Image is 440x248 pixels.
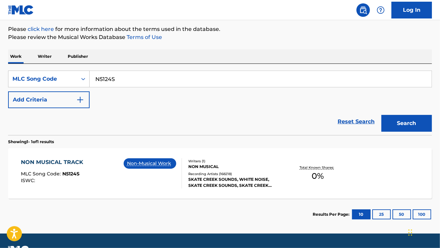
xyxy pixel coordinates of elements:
[8,91,90,108] button: Add Criteria
[8,139,54,145] p: Showing 1 - 1 of 1 results
[377,6,385,14] img: help
[76,96,84,104] img: 9d2ae6d4665cec9f34b9.svg
[334,114,378,129] a: Reset Search
[188,159,283,164] div: Writers ( 1 )
[381,115,432,132] button: Search
[8,148,432,199] a: NON MUSICAL TRACKMLC Song Code:N5124SISWC:Non-Musical WorkWriters (1)NON MUSICALRecording Artists...
[36,49,54,64] p: Writer
[125,34,162,40] a: Terms of Use
[21,158,87,166] div: NON MUSICAL TRACK
[313,211,351,217] p: Results Per Page:
[406,216,440,248] iframe: Chat Widget
[127,160,173,167] p: Non-Musical Work
[8,71,432,135] form: Search Form
[8,5,34,15] img: MLC Logo
[356,3,370,17] a: Public Search
[66,49,90,64] p: Publisher
[413,209,431,219] button: 100
[21,177,37,183] span: ISWC :
[392,209,411,219] button: 50
[188,171,283,176] div: Recording Artists ( 168218 )
[372,209,391,219] button: 25
[359,6,367,14] img: search
[8,25,432,33] p: Please for more information about the terms used in the database.
[8,33,432,41] p: Please review the Musical Works Database
[62,171,80,177] span: N5124S
[374,3,387,17] div: Help
[8,49,24,64] p: Work
[12,75,73,83] div: MLC Song Code
[188,176,283,189] div: SKATE CREEK SOUNDS, WHITE NOISE, SKATE CREEK SOUNDS, SKATE CREEK SOUNDS, WHITE NOISE LONG, WHITE ...
[408,222,412,243] div: Drag
[352,209,371,219] button: 10
[21,171,62,177] span: MLC Song Code :
[391,2,432,18] a: Log In
[188,164,283,170] div: NON MUSICAL
[300,165,336,170] p: Total Known Shares:
[28,26,54,32] a: click here
[312,170,324,182] span: 0 %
